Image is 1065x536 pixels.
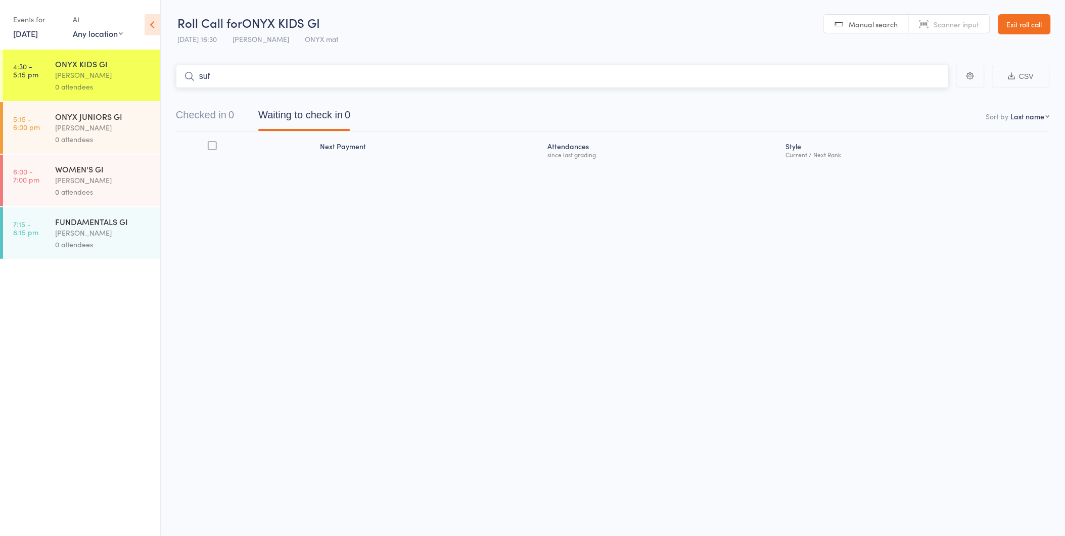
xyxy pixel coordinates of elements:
[55,174,152,186] div: [PERSON_NAME]
[998,14,1051,34] a: Exit roll call
[228,109,234,120] div: 0
[176,65,949,88] input: Search by name
[55,239,152,250] div: 0 attendees
[13,11,63,28] div: Events for
[934,19,980,29] span: Scanner input
[305,34,338,44] span: ONYX mat
[3,155,160,206] a: 6:00 -7:00 pmWOMEN'S GI[PERSON_NAME]0 attendees
[55,163,152,174] div: WOMEN'S GI
[13,28,38,39] a: [DATE]
[992,66,1050,87] button: CSV
[233,34,289,44] span: [PERSON_NAME]
[849,19,898,29] span: Manual search
[242,14,320,31] span: ONYX KIDS GI
[55,227,152,239] div: [PERSON_NAME]
[55,133,152,145] div: 0 attendees
[177,14,242,31] span: Roll Call for
[782,136,1050,163] div: Style
[345,109,350,120] div: 0
[55,81,152,93] div: 0 attendees
[786,151,1046,158] div: Current / Next Rank
[13,115,40,131] time: 5:15 - 6:00 pm
[986,111,1009,121] label: Sort by
[3,207,160,259] a: 7:15 -8:15 pmFUNDAMENTALS GI[PERSON_NAME]0 attendees
[544,136,782,163] div: Atten­dances
[258,104,350,131] button: Waiting to check in0
[13,62,38,78] time: 4:30 - 5:15 pm
[176,104,234,131] button: Checked in0
[3,102,160,154] a: 5:15 -6:00 pmONYX JUNIORS GI[PERSON_NAME]0 attendees
[55,216,152,227] div: FUNDAMENTALS GI
[316,136,544,163] div: Next Payment
[73,28,123,39] div: Any location
[3,50,160,101] a: 4:30 -5:15 pmONYX KIDS GI[PERSON_NAME]0 attendees
[55,69,152,81] div: [PERSON_NAME]
[177,34,217,44] span: [DATE] 16:30
[73,11,123,28] div: At
[548,151,778,158] div: since last grading
[55,58,152,69] div: ONYX KIDS GI
[55,186,152,198] div: 0 attendees
[1011,111,1045,121] div: Last name
[13,220,38,236] time: 7:15 - 8:15 pm
[55,111,152,122] div: ONYX JUNIORS GI
[55,122,152,133] div: [PERSON_NAME]
[13,167,39,184] time: 6:00 - 7:00 pm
